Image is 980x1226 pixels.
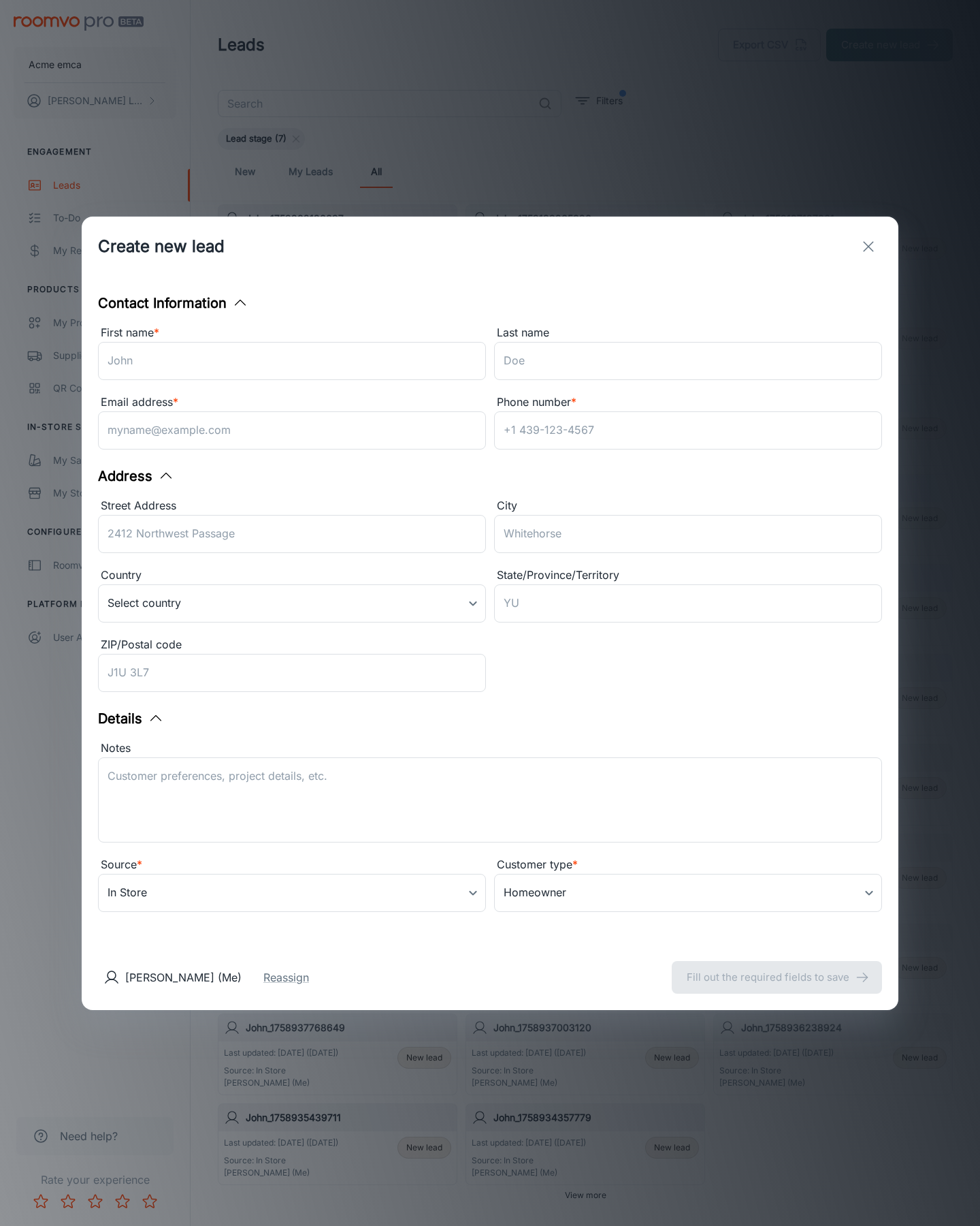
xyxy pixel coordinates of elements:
input: John [98,342,486,380]
button: Address [98,466,174,486]
div: City [494,497,882,515]
div: Street Address [98,497,486,515]
div: Source [98,856,486,874]
button: Reassign [263,969,309,986]
h1: Create new lead [98,234,225,259]
div: Homeowner [494,874,882,912]
button: exit [855,233,882,260]
input: Whitehorse [494,515,882,553]
div: Country [98,567,486,584]
input: +1 439-123-4567 [494,411,882,450]
div: First name [98,324,486,342]
div: Email address [98,394,486,411]
input: myname@example.com [98,411,486,450]
div: Customer type [494,856,882,874]
input: 2412 Northwest Passage [98,515,486,553]
div: ZIP/Postal code [98,636,486,654]
input: Doe [494,342,882,380]
button: Contact Information [98,293,248,313]
button: Details [98,708,164,729]
div: Notes [98,740,882,757]
input: J1U 3L7 [98,654,486,692]
div: Select country [98,584,486,623]
div: Phone number [494,394,882,411]
div: Last name [494,324,882,342]
p: [PERSON_NAME] (Me) [125,969,242,986]
div: State/Province/Territory [494,567,882,584]
input: YU [494,584,882,623]
div: In Store [98,874,486,912]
